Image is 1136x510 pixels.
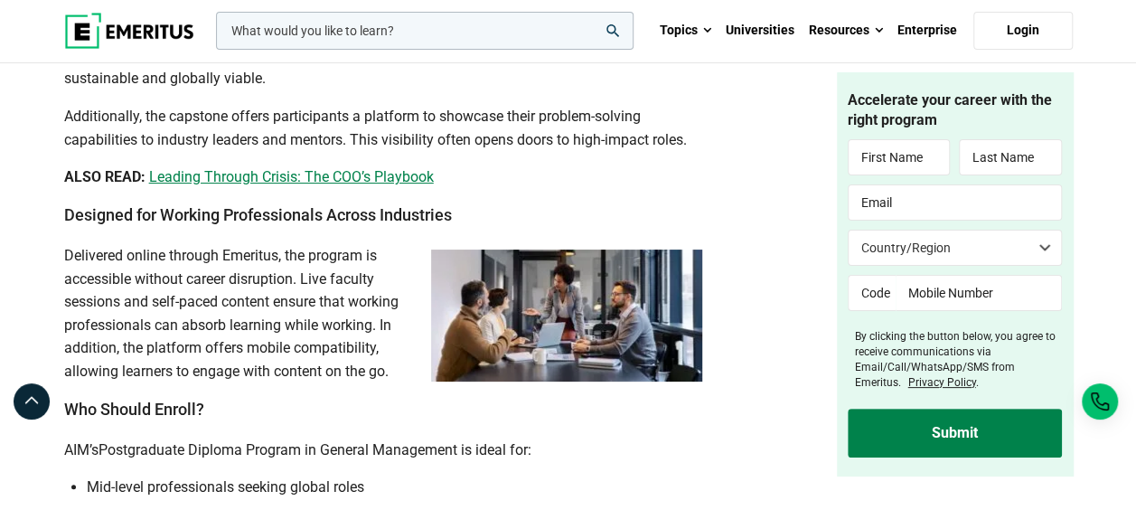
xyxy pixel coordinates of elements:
a: Privacy Policy [908,376,976,389]
b: ALSO READ: [64,168,146,185]
input: Mobile Number [896,276,1062,312]
a: Leading Through Crisis: The COO’s Playbook [149,168,434,185]
input: woocommerce-product-search-field-0 [216,12,634,50]
b: Designed for Working Professionals Across Industries [64,205,452,224]
input: Code [848,276,896,312]
input: Email [848,185,1062,222]
b: Who Should Enroll? [64,400,204,419]
span: Mid-level professionals seeking global roles [87,478,364,496]
input: Last Name [959,140,1062,176]
input: Submit [848,409,1062,458]
span: Postgraduate Diploma Program in General Management is ideal for: [99,441,531,458]
h4: Accelerate your career with the right program [848,90,1062,131]
span: AIM’s [64,441,99,458]
span: Delivered online through Emeritus, the program is accessible without career disruption. Live facu... [64,247,399,380]
input: First Name [848,140,951,176]
label: By clicking the button below, you agree to receive communications via Email/Call/WhatsApp/SMS fro... [855,330,1062,391]
a: Login [973,12,1073,50]
span: Additionally, the capstone offers participants a platform to showcase their problem-solving capab... [64,108,687,148]
select: Country [848,231,1062,267]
